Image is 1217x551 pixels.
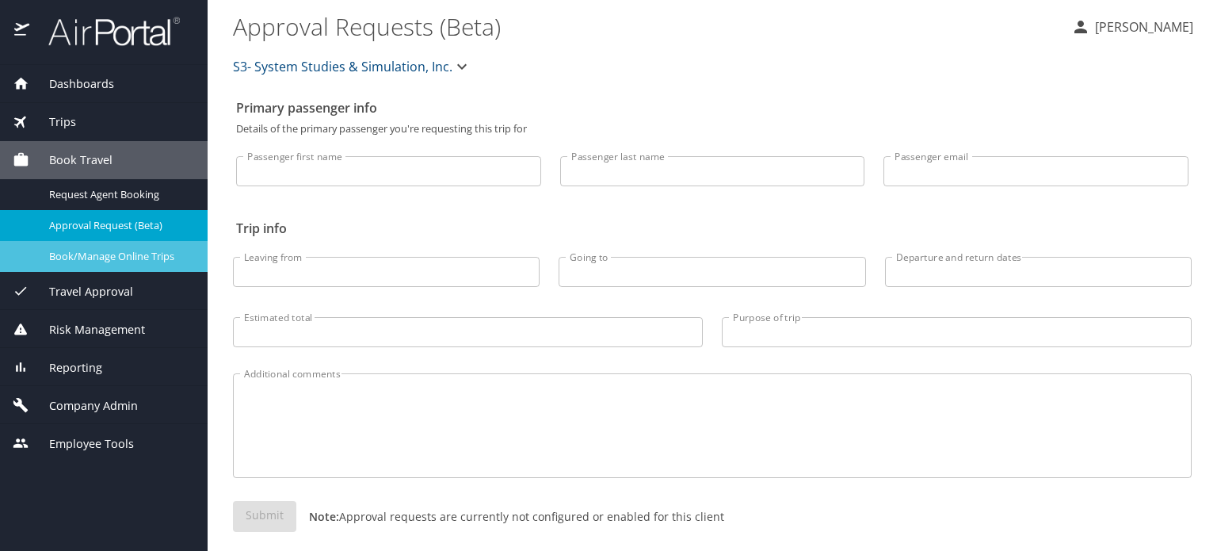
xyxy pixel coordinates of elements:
h2: Trip info [236,216,1188,241]
strong: Note: [309,509,339,524]
h1: Approval Requests (Beta) [233,2,1059,51]
span: Company Admin [29,397,138,415]
span: Reporting [29,359,102,377]
img: airportal-logo.png [31,16,180,47]
span: Employee Tools [29,435,134,453]
p: [PERSON_NAME] [1090,17,1193,36]
span: Request Agent Booking [49,187,189,202]
p: Details of the primary passenger you're requesting this trip for [236,124,1188,134]
h2: Primary passenger info [236,95,1188,121]
span: Dashboards [29,75,114,93]
button: [PERSON_NAME] [1065,13,1200,41]
img: icon-airportal.png [14,16,31,47]
span: Approval Request (Beta) [49,218,189,233]
span: S3- System Studies & Simulation, Inc. [233,55,452,78]
button: S3- System Studies & Simulation, Inc. [227,51,478,82]
p: Approval requests are currently not configured or enabled for this client [296,508,724,525]
span: Book/Manage Online Trips [49,249,189,264]
span: Book Travel [29,151,113,169]
span: Travel Approval [29,283,133,300]
span: Risk Management [29,321,145,339]
span: Trips [29,113,76,131]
